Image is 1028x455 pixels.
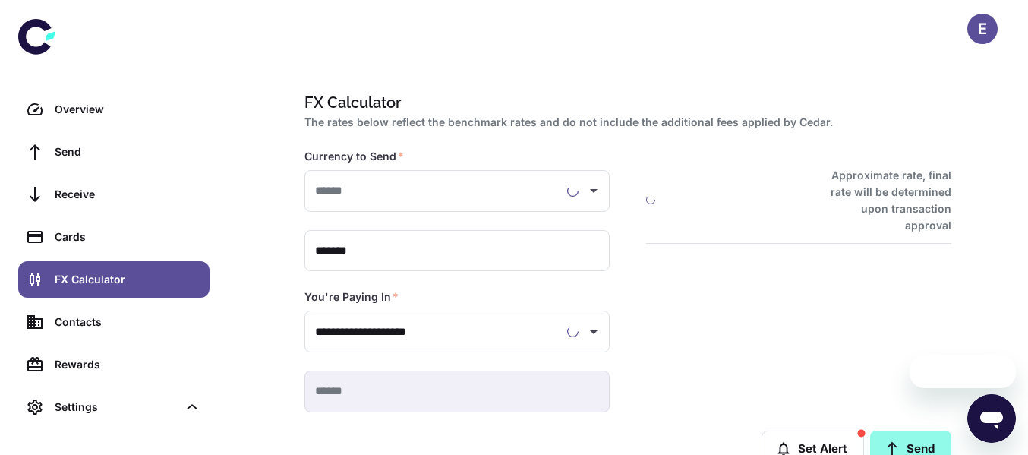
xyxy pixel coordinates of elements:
iframe: Button to launch messaging window [967,394,1016,443]
button: Open [583,321,604,343]
div: Settings [55,399,178,416]
label: Currency to Send [304,149,404,164]
a: FX Calculator [18,261,210,298]
div: FX Calculator [55,271,200,288]
div: Cards [55,229,200,245]
div: Settings [18,389,210,425]
a: Overview [18,91,210,128]
button: Open [583,180,604,201]
a: Rewards [18,346,210,383]
div: Rewards [55,356,200,373]
div: Contacts [55,314,200,330]
h6: Approximate rate, final rate will be determined upon transaction approval [814,167,951,234]
a: Receive [18,176,210,213]
div: Overview [55,101,200,118]
a: Contacts [18,304,210,340]
div: Receive [55,186,200,203]
div: Send [55,144,200,160]
button: E [967,14,998,44]
iframe: Message from company [910,355,1016,388]
a: Cards [18,219,210,255]
h1: FX Calculator [304,91,945,114]
label: You're Paying In [304,289,399,305]
a: Send [18,134,210,170]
